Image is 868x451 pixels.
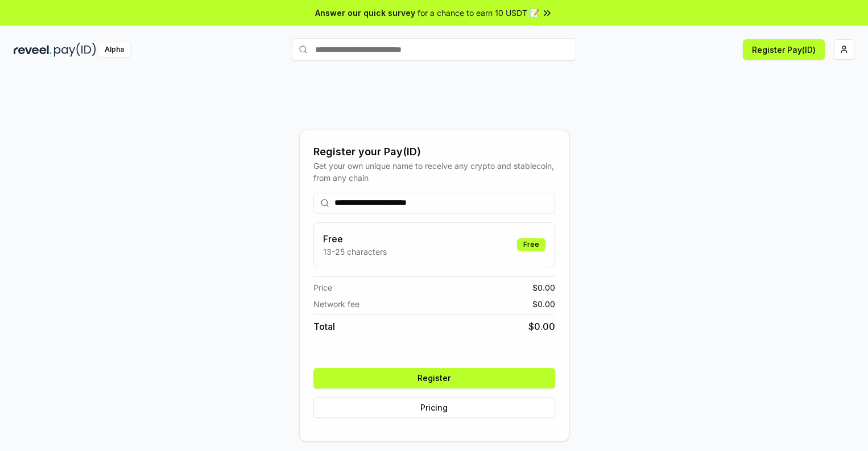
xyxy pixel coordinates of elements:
[743,39,825,60] button: Register Pay(ID)
[313,144,555,160] div: Register your Pay(ID)
[323,246,387,258] p: 13-25 characters
[532,298,555,310] span: $ 0.00
[313,298,359,310] span: Network fee
[54,43,96,57] img: pay_id
[313,320,335,333] span: Total
[517,238,545,251] div: Free
[323,232,387,246] h3: Free
[313,398,555,418] button: Pricing
[313,282,332,293] span: Price
[14,43,52,57] img: reveel_dark
[313,160,555,184] div: Get your own unique name to receive any crypto and stablecoin, from any chain
[313,368,555,388] button: Register
[532,282,555,293] span: $ 0.00
[418,7,539,19] span: for a chance to earn 10 USDT 📝
[98,43,130,57] div: Alpha
[315,7,415,19] span: Answer our quick survey
[528,320,555,333] span: $ 0.00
